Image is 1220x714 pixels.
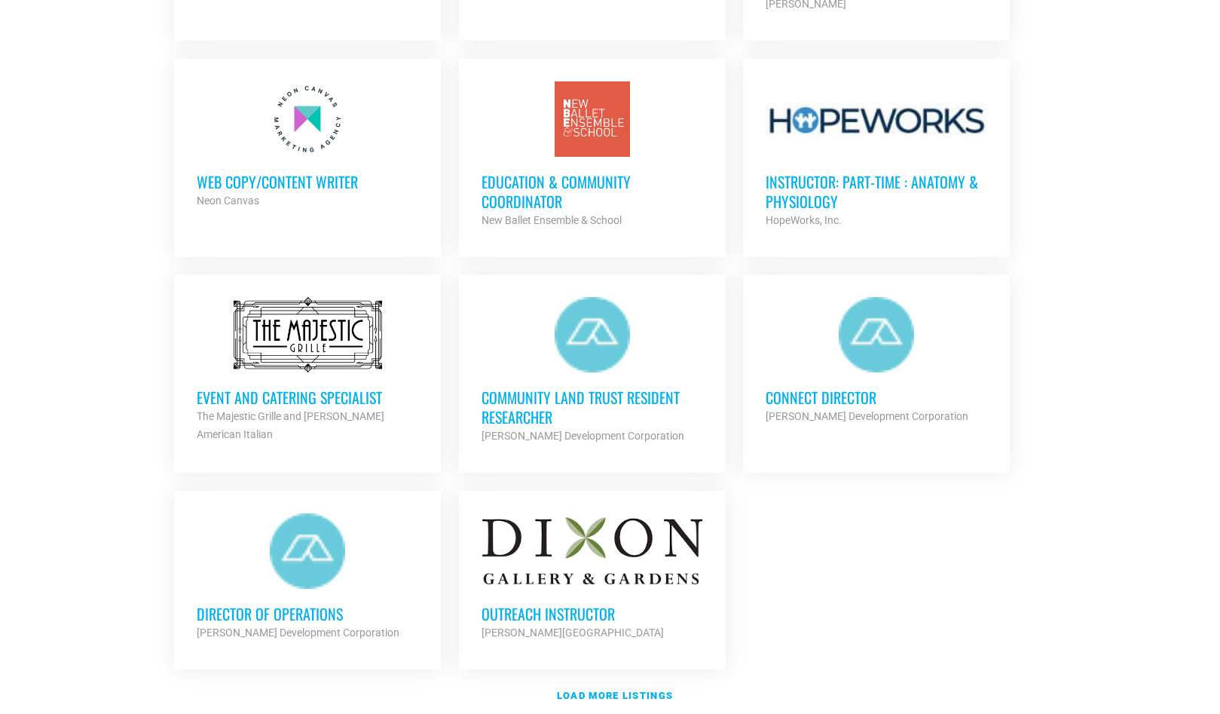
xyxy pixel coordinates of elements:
[174,491,441,664] a: Director of Operations [PERSON_NAME] Development Corporation
[197,388,418,407] h3: Event and Catering Specialist
[482,172,703,211] h3: Education & Community Coordinator
[766,214,842,226] strong: HopeWorks, Inc.
[197,410,384,440] strong: The Majestic Grille and [PERSON_NAME] American Italian
[174,274,441,466] a: Event and Catering Specialist The Majestic Grille and [PERSON_NAME] American Italian
[482,430,684,442] strong: [PERSON_NAME] Development Corporation
[166,679,1055,713] a: Load more listings
[459,274,726,467] a: Community Land Trust Resident Researcher [PERSON_NAME] Development Corporation
[482,388,703,427] h3: Community Land Trust Resident Researcher
[766,172,987,211] h3: Instructor: Part-Time : Anatomy & Physiology
[174,59,441,232] a: Web Copy/Content Writer Neon Canvas
[766,388,987,407] h3: Connect Director
[743,59,1010,252] a: Instructor: Part-Time : Anatomy & Physiology HopeWorks, Inc.
[482,214,622,226] strong: New Ballet Ensemble & School
[482,627,664,639] strong: [PERSON_NAME][GEOGRAPHIC_DATA]
[459,59,726,252] a: Education & Community Coordinator New Ballet Ensemble & School
[766,410,968,422] strong: [PERSON_NAME] Development Corporation
[197,172,418,192] h3: Web Copy/Content Writer
[197,627,399,639] strong: [PERSON_NAME] Development Corporation
[197,195,259,207] strong: Neon Canvas
[743,274,1010,448] a: Connect Director [PERSON_NAME] Development Corporation
[459,491,726,664] a: Outreach Instructor [PERSON_NAME][GEOGRAPHIC_DATA]
[197,604,418,624] h3: Director of Operations
[557,690,673,701] strong: Load more listings
[482,604,703,624] h3: Outreach Instructor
